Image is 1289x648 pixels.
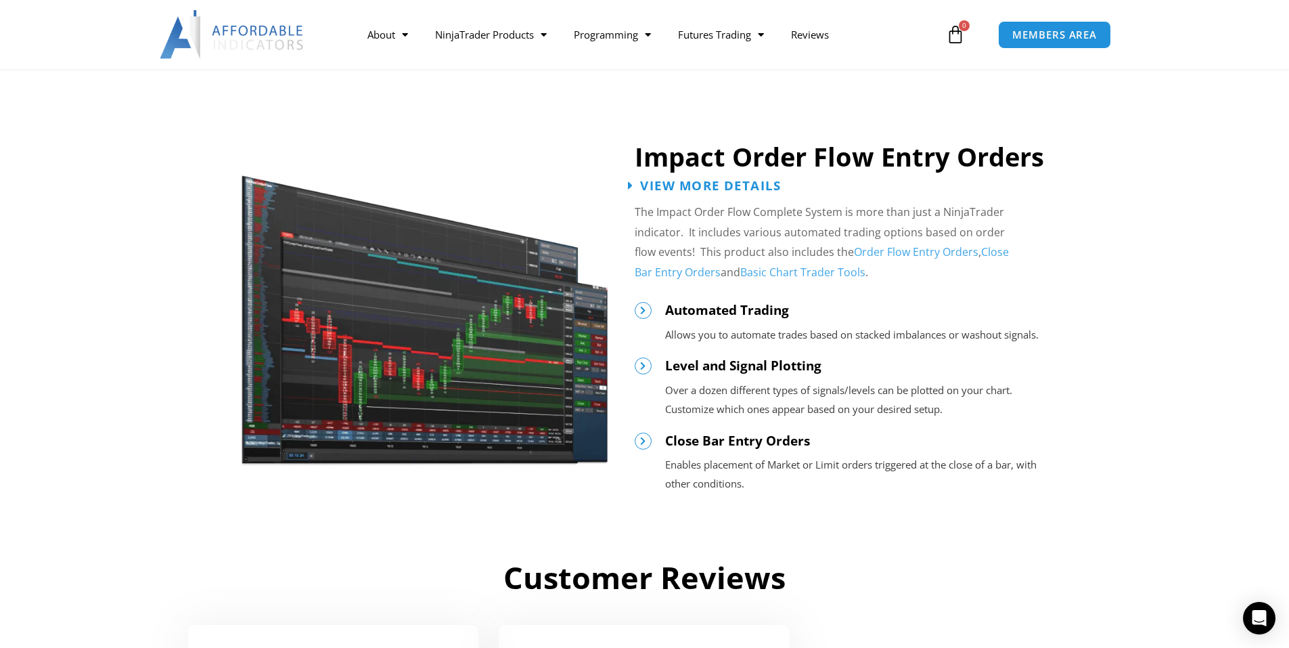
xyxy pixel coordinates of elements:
a: Reviews [777,19,842,50]
p: Enables placement of Market or Limit orders triggered at the close of a bar, with other conditions. [665,456,1061,494]
div: Open Intercom Messenger [1243,602,1275,634]
a: Basic Chart Trader Tools [740,265,865,280]
a: Futures Trading [664,19,777,50]
span: Level and Signal Plotting [665,357,821,374]
h2: Impact Order Flow Entry Orders [635,140,1061,173]
span: Automated Trading [665,301,789,319]
span: Close Bar Entry Orders [665,432,810,450]
span: 0 [959,20,970,31]
a: About [354,19,422,50]
a: NinjaTrader Products [422,19,560,50]
a: MEMBERS AREA [998,21,1111,49]
span: View More Details [640,179,781,192]
img: LogoAI | Affordable Indicators – NinjaTrader [160,10,305,59]
a: View More Details [627,179,781,192]
h2: Customer Reviews [178,558,1112,598]
img: of4 | Affordable Indicators – NinjaTrader [240,156,609,467]
span: MEMBERS AREA [1012,30,1097,40]
a: Order Flow Entry Orders [854,244,978,259]
p: The Impact Order Flow Complete System is more than just a NinjaTrader indicator. It includes vari... [635,202,1010,283]
p: Allows you to automate trades based on stacked imbalances or washout signals. [665,326,1061,345]
p: Over a dozen different types of signals/levels can be plotted on your chart. Customize which ones... [665,381,1061,419]
nav: Menu [354,19,943,50]
a: Programming [560,19,664,50]
a: 0 [926,15,985,54]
